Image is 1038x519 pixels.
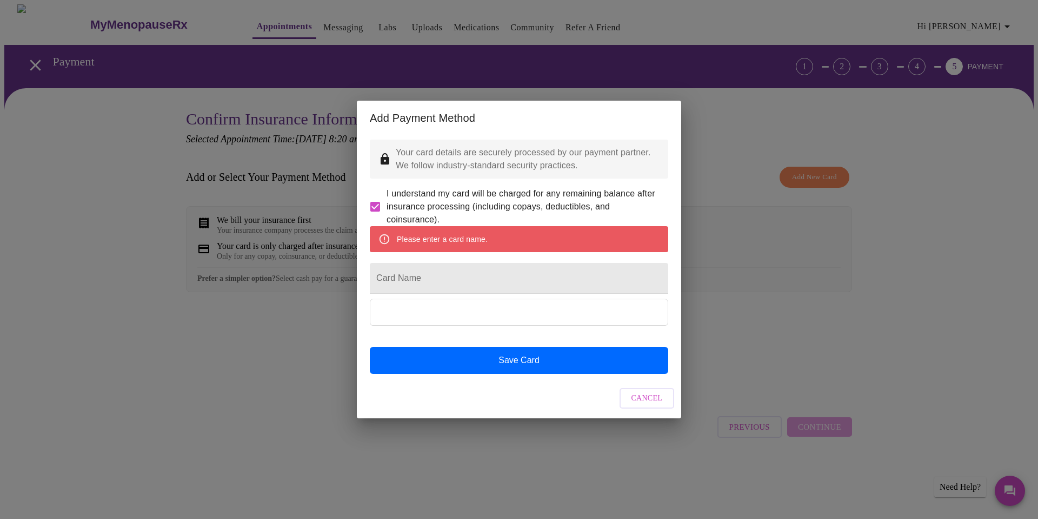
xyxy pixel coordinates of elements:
[397,229,488,249] div: Please enter a card name.
[631,392,663,405] span: Cancel
[620,388,675,409] button: Cancel
[370,299,668,325] iframe: Secure Credit Card Form
[370,109,668,127] h2: Add Payment Method
[370,347,668,374] button: Save Card
[387,187,660,226] span: I understand my card will be charged for any remaining balance after insurance processing (includ...
[396,146,660,172] p: Your card details are securely processed by our payment partner. We follow industry-standard secu...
